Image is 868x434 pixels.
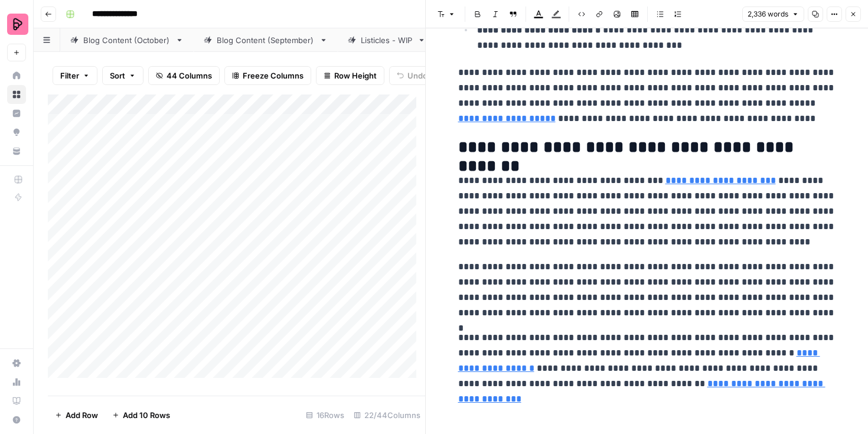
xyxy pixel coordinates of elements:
a: Listicles - WIP [338,28,436,52]
button: Add Row [48,406,105,425]
span: Add 10 Rows [123,409,170,421]
button: 2,336 words [742,6,804,22]
button: Undo [389,66,435,85]
button: Sort [102,66,143,85]
div: 16 Rows [301,406,349,425]
div: Blog Content (October) [83,34,171,46]
a: Your Data [7,142,26,161]
button: Help + Support [7,410,26,429]
button: Add 10 Rows [105,406,177,425]
span: Freeze Columns [243,70,304,81]
button: 44 Columns [148,66,220,85]
a: Blog Content (October) [60,28,194,52]
span: Undo [407,70,428,81]
div: Listicles - WIP [361,34,413,46]
span: 44 Columns [167,70,212,81]
div: 22/44 Columns [349,406,425,425]
a: Opportunities [7,123,26,142]
a: Browse [7,85,26,104]
a: Blog Content (September) [194,28,338,52]
span: Filter [60,70,79,81]
span: Sort [110,70,125,81]
img: Preply Logo [7,14,28,35]
button: Freeze Columns [224,66,311,85]
a: Learning Hub [7,391,26,410]
a: Usage [7,373,26,391]
span: Add Row [66,409,98,421]
span: Row Height [334,70,377,81]
div: Blog Content (September) [217,34,315,46]
button: Workspace: Preply [7,9,26,39]
a: Insights [7,104,26,123]
a: Home [7,66,26,85]
button: Row Height [316,66,384,85]
button: Filter [53,66,97,85]
span: 2,336 words [748,9,788,19]
a: Settings [7,354,26,373]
